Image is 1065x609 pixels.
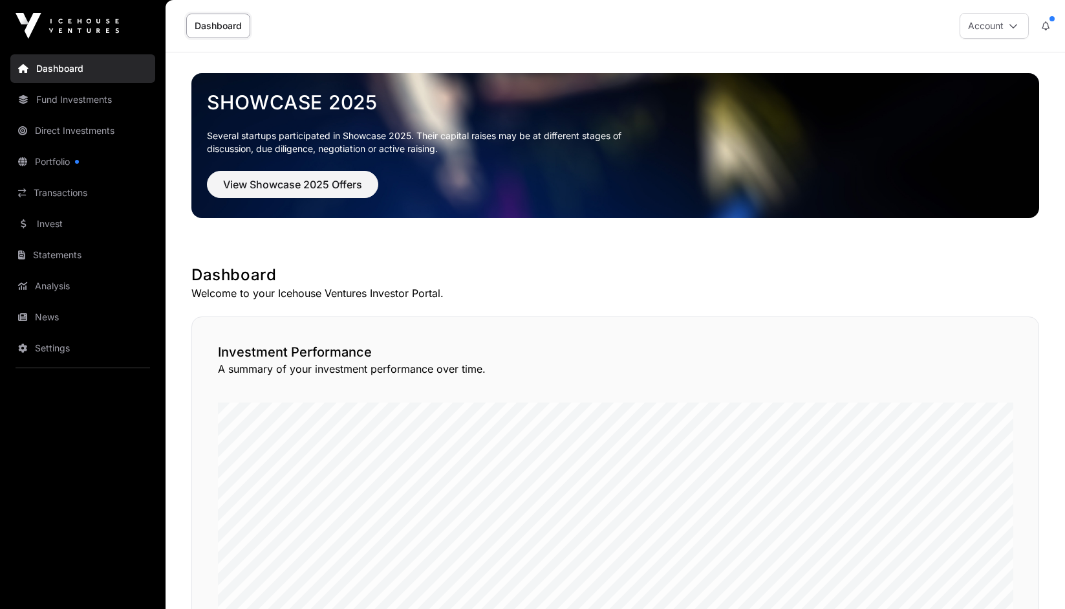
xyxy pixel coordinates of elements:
[10,54,155,83] a: Dashboard
[207,171,378,198] button: View Showcase 2025 Offers
[1000,547,1065,609] iframe: Chat Widget
[207,129,641,155] p: Several startups participated in Showcase 2025. Their capital raises may be at different stages o...
[10,210,155,238] a: Invest
[10,241,155,269] a: Statements
[10,334,155,362] a: Settings
[191,265,1039,285] h1: Dashboard
[10,272,155,300] a: Analysis
[191,73,1039,218] img: Showcase 2025
[207,184,378,197] a: View Showcase 2025 Offers
[960,13,1029,39] button: Account
[16,13,119,39] img: Icehouse Ventures Logo
[186,14,250,38] a: Dashboard
[10,85,155,114] a: Fund Investments
[218,361,1013,377] p: A summary of your investment performance over time.
[207,91,1024,114] a: Showcase 2025
[10,116,155,145] a: Direct Investments
[218,343,1013,361] h2: Investment Performance
[10,179,155,207] a: Transactions
[223,177,362,192] span: View Showcase 2025 Offers
[10,303,155,331] a: News
[10,148,155,176] a: Portfolio
[191,285,1039,301] p: Welcome to your Icehouse Ventures Investor Portal.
